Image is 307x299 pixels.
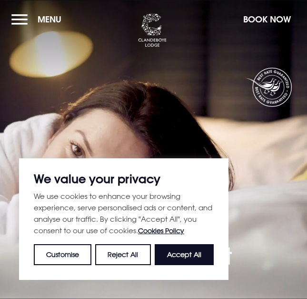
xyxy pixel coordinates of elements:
[155,244,214,265] button: Accept All
[95,244,150,265] button: Reject All
[138,14,167,47] img: Clandeboye Lodge
[38,14,61,25] span: Menu
[11,9,66,30] button: Menu
[6,225,301,270] h1: A place apart
[34,190,214,237] p: We use cookies to enhance your browsing experience, serve personalised ads or content, and analys...
[34,244,91,265] button: Customise
[138,227,184,235] a: Cookies Policy
[34,173,214,185] p: We value your privacy
[19,158,228,280] div: We value your privacy
[238,9,296,30] button: Book Now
